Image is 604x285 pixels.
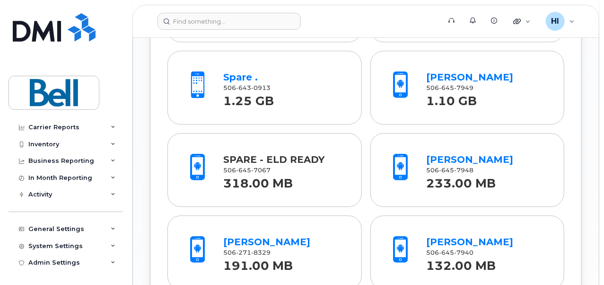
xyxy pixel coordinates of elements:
[252,249,271,256] span: 8329
[224,236,311,248] a: [PERSON_NAME]
[426,171,496,190] strong: 233.00 MB
[224,154,325,165] a: SPARE - ELD READY
[426,236,513,248] a: [PERSON_NAME]
[158,13,301,30] input: Find something...
[224,249,271,256] span: 506
[224,89,274,108] strong: 1.25 GB
[236,84,252,91] span: 643
[426,154,513,165] a: [PERSON_NAME]
[224,71,258,83] a: Spare .
[426,84,473,91] span: 506
[224,84,271,91] span: 506
[224,171,293,190] strong: 318.00 MB
[236,249,252,256] span: 271
[426,249,473,256] span: 506
[454,84,473,91] span: 7949
[439,249,454,256] span: 645
[507,12,537,31] div: Quicklinks
[426,253,496,273] strong: 132.00 MB
[426,89,477,108] strong: 1.10 GB
[551,16,559,27] span: HI
[224,167,271,174] span: 506
[439,167,454,174] span: 645
[454,249,473,256] span: 7940
[539,12,581,31] div: Heidi Ingalls
[224,253,293,273] strong: 191.00 MB
[426,71,513,83] a: [PERSON_NAME]
[439,84,454,91] span: 645
[236,167,252,174] span: 645
[454,167,473,174] span: 7948
[252,167,271,174] span: 7067
[426,167,473,174] span: 506
[252,84,271,91] span: 0913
